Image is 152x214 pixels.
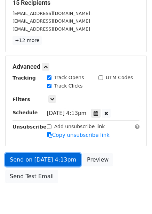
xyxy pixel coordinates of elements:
[5,153,81,166] a: Send on [DATE] 4:13pm
[47,132,110,138] a: Copy unsubscribe link
[13,63,139,71] h5: Advanced
[13,97,30,102] strong: Filters
[13,26,90,32] small: [EMAIL_ADDRESS][DOMAIN_NAME]
[54,74,84,81] label: Track Opens
[13,11,90,16] small: [EMAIL_ADDRESS][DOMAIN_NAME]
[117,181,152,214] iframe: Chat Widget
[54,82,83,90] label: Track Clicks
[13,110,38,115] strong: Schedule
[5,170,58,183] a: Send Test Email
[47,110,86,116] span: [DATE] 4:13pm
[13,124,47,130] strong: Unsubscribe
[13,36,42,45] a: +12 more
[82,153,113,166] a: Preview
[13,18,90,24] small: [EMAIL_ADDRESS][DOMAIN_NAME]
[54,123,105,130] label: Add unsubscribe link
[106,74,133,81] label: UTM Codes
[13,75,36,81] strong: Tracking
